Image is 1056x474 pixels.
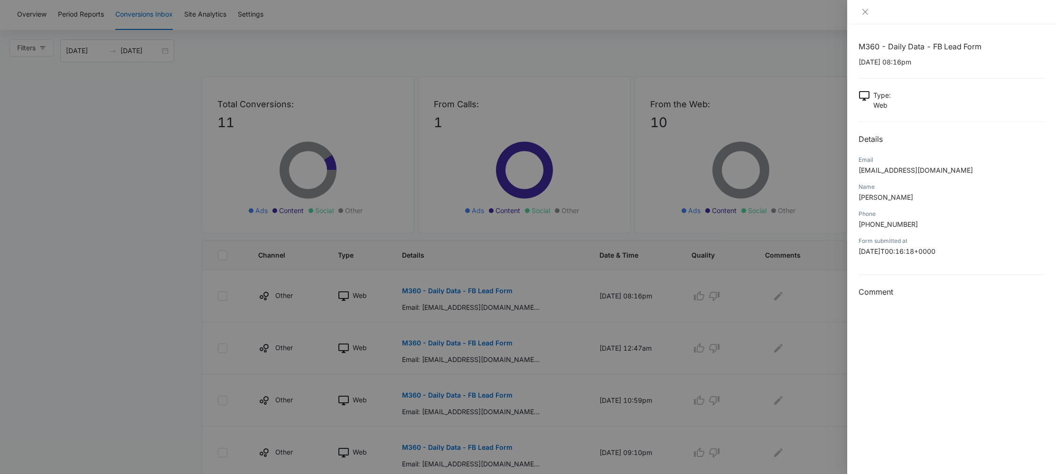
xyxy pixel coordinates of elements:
div: Email [859,156,1045,164]
img: website_grey.svg [15,25,23,32]
img: logo_orange.svg [15,15,23,23]
h3: Comment [859,286,1045,297]
img: tab_domain_overview_orange.svg [26,55,33,63]
div: Domain: [DOMAIN_NAME] [25,25,104,32]
h2: Details [859,133,1045,145]
p: Web [873,100,891,110]
span: [EMAIL_ADDRESS][DOMAIN_NAME] [859,166,973,174]
span: [PHONE_NUMBER] [859,220,918,228]
div: Domain Overview [36,56,85,62]
div: v 4.0.25 [27,15,47,23]
span: [PERSON_NAME] [859,193,913,201]
div: Phone [859,210,1045,218]
div: Form submitted at [859,237,1045,245]
p: Type : [873,90,891,100]
button: Close [859,8,872,16]
p: [DATE] 08:16pm [859,57,1045,67]
span: close [861,8,869,16]
img: tab_keywords_by_traffic_grey.svg [94,55,102,63]
span: [DATE]T00:16:18+0000 [859,247,935,255]
div: Keywords by Traffic [105,56,160,62]
div: Name [859,183,1045,191]
h1: M360 - Daily Data - FB Lead Form [859,41,1045,52]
